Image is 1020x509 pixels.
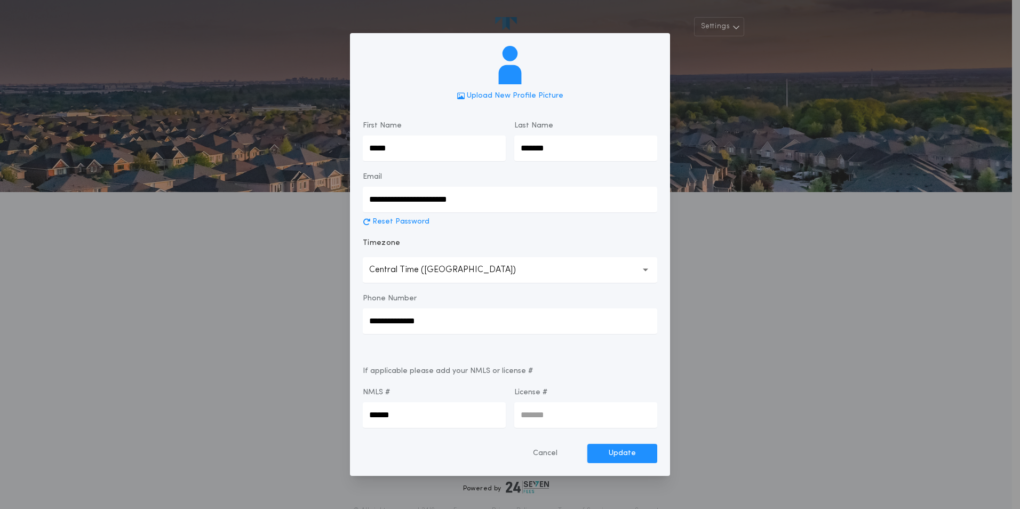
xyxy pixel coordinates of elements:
[587,444,657,463] button: Update
[514,121,553,131] label: Last Name
[363,293,417,304] label: Phone Number
[369,264,533,276] p: Central Time ([GEOGRAPHIC_DATA])
[363,257,657,283] button: Central Time ([GEOGRAPHIC_DATA])
[514,387,547,398] label: License #
[512,444,579,463] button: Cancel
[363,387,390,398] label: NMLS #
[363,366,533,377] label: If applicable please add your NMLS or license #
[372,217,429,227] p: Reset Password
[491,46,529,84] img: svg%3e
[363,121,402,131] label: First Name
[363,172,382,182] label: Email
[467,91,563,101] p: Upload New Profile Picture
[363,238,401,249] p: Timezone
